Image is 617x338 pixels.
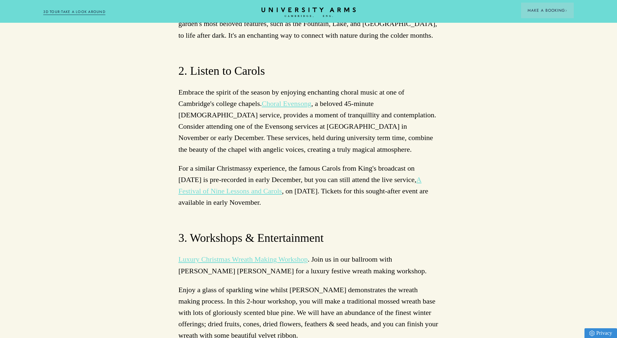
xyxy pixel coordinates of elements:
a: Privacy [584,328,617,338]
h3: 2. Listen to Carols [179,63,439,79]
a: 3D TOUR:TAKE A LOOK AROUND [43,9,105,15]
a: Choral Evensong [262,99,311,108]
span: Make a Booking [528,7,567,13]
p: For a similar Christmassy experience, the famous Carols from King's broadcast on [DATE] is pre-re... [179,162,439,208]
button: Make a BookingArrow icon [521,3,574,18]
h3: 3. Workshops & Entertainment [179,230,439,246]
a: Home [262,7,356,18]
img: Arrow icon [565,9,567,12]
img: Privacy [589,331,595,336]
a: Luxury Christmas Wreath Making Workshop [179,255,308,263]
p: . Join us in our ballroom with [PERSON_NAME] [PERSON_NAME] for a luxury festive wreath making wor... [179,253,439,276]
a: A Festival of Nine Lessons and Carols [179,175,422,195]
p: Embrace the spirit of the season by enjoying enchanting choral music at one of Cambridge's colleg... [179,86,439,155]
